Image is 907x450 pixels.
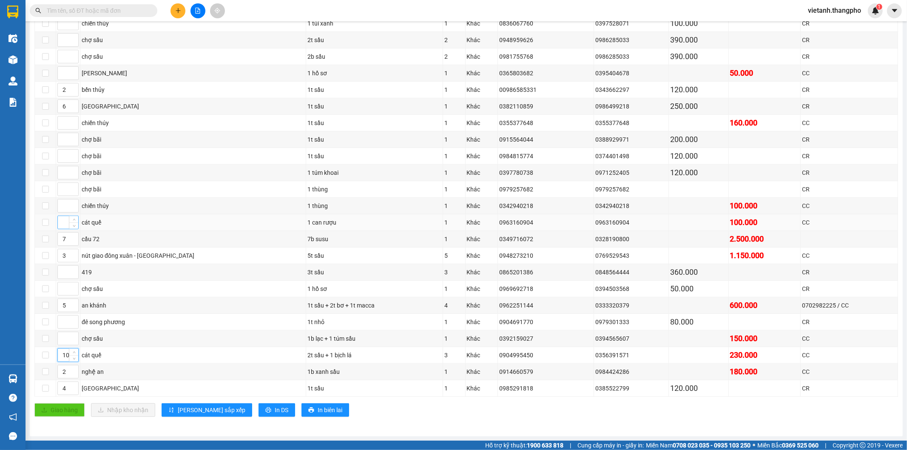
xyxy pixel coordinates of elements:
[82,85,304,94] div: bến thủy
[802,367,896,376] div: CC
[9,374,17,383] img: warehouse-icon
[670,316,727,328] div: 80.000
[802,52,896,61] div: CR
[444,68,464,78] div: 1
[499,251,592,260] div: 0948273210
[307,118,441,128] div: 1t sầu
[595,218,667,227] div: 0963160904
[802,168,896,177] div: CR
[82,135,304,144] div: chợ bãi
[82,218,304,227] div: cát quế
[802,218,896,227] div: CC
[802,185,896,194] div: CR
[178,405,245,415] span: [PERSON_NAME] sắp xếp
[802,350,896,360] div: CC
[595,68,667,78] div: 0395404678
[878,4,881,10] span: 1
[91,403,155,417] button: downloadNhập kho nhận
[308,407,314,414] span: printer
[82,367,304,376] div: nghệ an
[210,3,225,18] button: aim
[595,102,667,111] div: 0986499218
[595,367,667,376] div: 0984424286
[499,19,592,28] div: 0836067760
[499,151,592,161] div: 0984815774
[670,17,727,29] div: 100.000
[802,102,896,111] div: CR
[499,284,592,293] div: 0969692718
[802,85,896,94] div: CR
[82,301,304,310] div: an khánh
[646,441,751,450] span: Miền Nam
[195,8,201,14] span: file-add
[595,301,667,310] div: 0333320379
[670,150,727,162] div: 120.000
[307,234,441,244] div: 7b susu
[444,168,464,177] div: 1
[275,405,288,415] span: In DS
[801,5,868,16] span: vietanh.thangpho
[82,151,304,161] div: chợ bãi
[307,185,441,194] div: 1 thùng
[259,403,295,417] button: printerIn DS
[485,441,563,450] span: Hỗ trợ kỹ thuật:
[670,266,727,278] div: 360.000
[499,85,592,94] div: 00986585331
[444,35,464,45] div: 2
[307,35,441,45] div: 2t sầu
[595,384,667,393] div: 0385522799
[444,334,464,343] div: 1
[499,135,592,144] div: 0915564044
[71,356,77,361] span: down
[444,102,464,111] div: 1
[82,284,304,293] div: chợ sấu
[499,334,592,343] div: 0392159027
[802,384,896,393] div: CR
[577,441,644,450] span: Cung cấp máy in - giấy in:
[82,168,304,177] div: chợ bãi
[670,34,727,46] div: 390.000
[730,333,799,345] div: 150.000
[595,268,667,277] div: 0848564444
[69,222,78,229] span: Decrease Value
[499,118,592,128] div: 0355377648
[499,102,592,111] div: 0382110859
[499,185,592,194] div: 0979257682
[802,301,896,310] div: 0702982225 / CC
[499,35,592,45] div: 0948959626
[499,168,592,177] div: 0397780738
[307,151,441,161] div: 1t sầu
[499,384,592,393] div: 0985291818
[730,117,799,129] div: 160.000
[595,284,667,293] div: 0394503568
[499,350,592,360] div: 0904995450
[214,8,220,14] span: aim
[82,317,304,327] div: đê song phương
[82,118,304,128] div: chiến thúy
[301,403,349,417] button: printerIn biên lai
[673,442,751,449] strong: 0708 023 035 - 0935 103 250
[444,201,464,211] div: 1
[190,3,205,18] button: file-add
[69,349,78,355] span: Increase Value
[595,151,667,161] div: 0374401498
[595,35,667,45] div: 0986285033
[670,134,727,145] div: 200.000
[670,167,727,179] div: 120.000
[595,135,667,144] div: 0388929971
[595,251,667,260] div: 0769529543
[9,77,17,85] img: warehouse-icon
[444,251,464,260] div: 5
[467,118,496,128] div: Khác
[9,413,17,421] span: notification
[876,4,882,10] sup: 1
[499,52,592,61] div: 0981755768
[69,216,78,222] span: Increase Value
[444,19,464,28] div: 1
[444,350,464,360] div: 3
[570,441,571,450] span: |
[802,118,896,128] div: CC
[467,284,496,293] div: Khác
[444,384,464,393] div: 1
[499,301,592,310] div: 0962251144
